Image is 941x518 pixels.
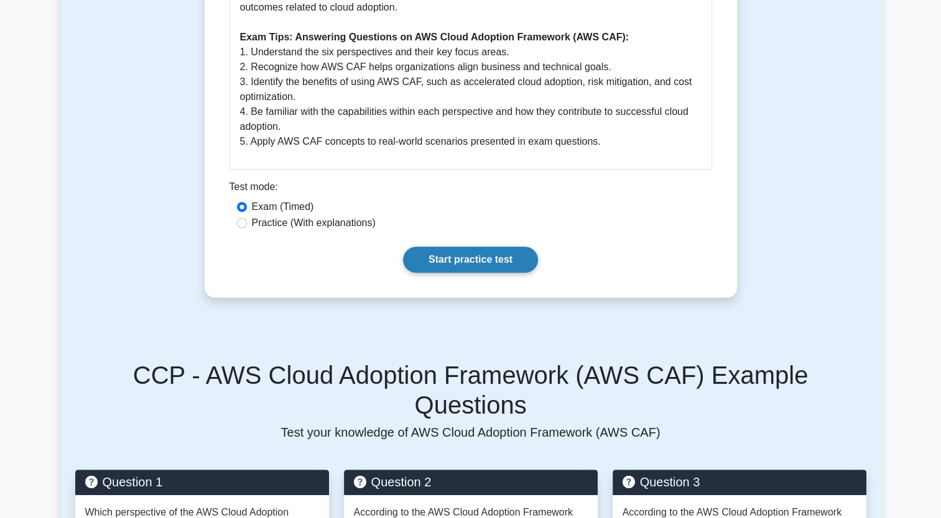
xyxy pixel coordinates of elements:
[75,360,866,420] h5: CCP - AWS Cloud Adoption Framework (AWS CAF) Example Questions
[85,475,319,489] h5: Question 1
[403,247,538,273] a: Start practice test
[354,475,588,489] h5: Question 2
[75,425,866,440] p: Test your knowledge of AWS Cloud Adoption Framework (AWS CAF)
[623,475,856,489] h5: Question 3
[240,32,629,42] b: Exam Tips: Answering Questions on AWS Cloud Adoption Framework (AWS CAF):
[252,216,376,230] label: Practice (With explanations)
[229,179,712,199] div: Test mode:
[252,199,314,214] label: Exam (Timed)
